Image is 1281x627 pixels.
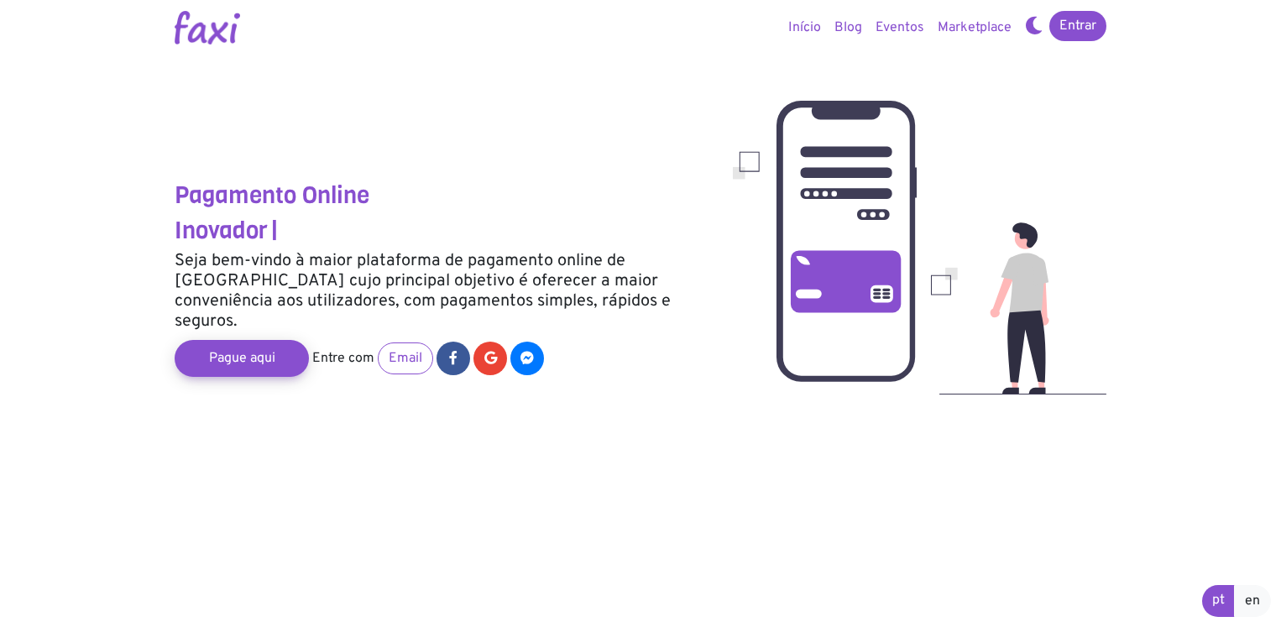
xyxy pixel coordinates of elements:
[175,215,268,246] span: Inovador
[828,11,869,44] a: Blog
[782,11,828,44] a: Início
[1049,11,1106,41] a: Entrar
[175,11,240,44] img: Logotipo Faxi Online
[1234,585,1271,617] a: en
[869,11,931,44] a: Eventos
[378,342,433,374] a: Email
[175,181,708,210] h3: Pagamento Online
[1202,585,1235,617] a: pt
[175,340,309,377] a: Pague aqui
[312,350,374,367] span: Entre com
[175,251,708,332] h5: Seja bem-vindo à maior plataforma de pagamento online de [GEOGRAPHIC_DATA] cujo principal objetiv...
[931,11,1018,44] a: Marketplace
